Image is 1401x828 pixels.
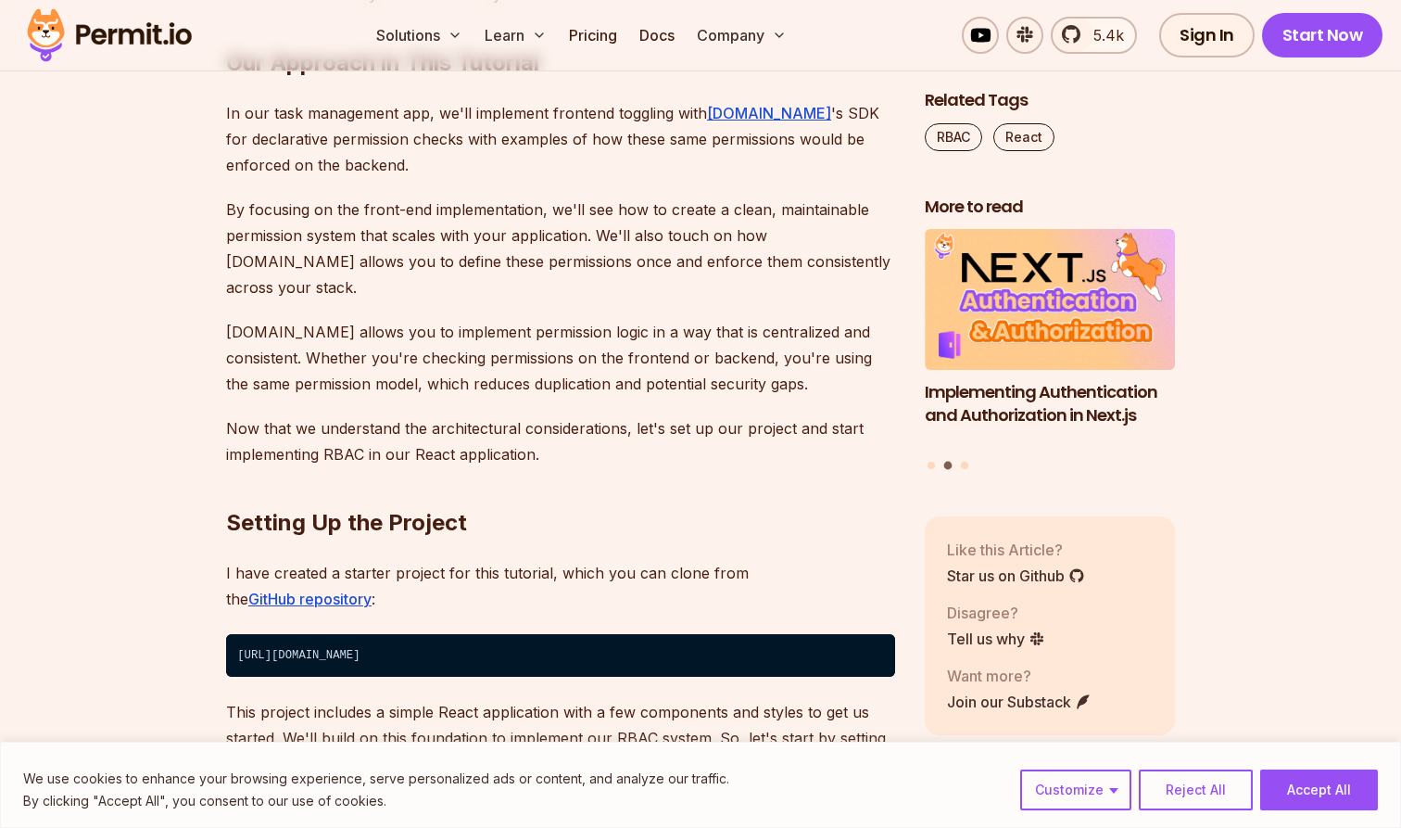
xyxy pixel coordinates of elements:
[1262,13,1383,57] a: Start Now
[226,634,895,677] code: [URL][DOMAIN_NAME]
[925,381,1175,427] h3: Implementing Authentication and Authorization in Next.js
[993,123,1054,151] a: React
[248,590,372,608] a: GitHub repository
[925,123,982,151] a: RBAC
[23,790,729,812] p: By clicking "Accept All", you consent to our use of cookies.
[226,100,895,178] p: In our task management app, we'll implement frontend toggling with 's SDK for declarative permiss...
[226,415,895,467] p: Now that we understand the architectural considerations, let's set up our project and start imple...
[1051,17,1137,54] a: 5.4k
[1139,770,1253,810] button: Reject All
[1020,770,1131,810] button: Customize
[925,230,1175,473] div: Posts
[944,462,953,470] button: Go to slide 2
[226,434,895,538] h2: Setting Up the Project
[947,565,1085,587] a: Star us on Github
[689,17,794,54] button: Company
[928,462,935,469] button: Go to slide 1
[477,17,554,54] button: Learn
[226,197,895,300] p: By focusing on the front-end implementation, we'll see how to create a clean, maintainable permis...
[226,560,895,612] p: I have created a starter project for this tutorial, which you can clone from the :
[925,230,1175,451] li: 2 of 3
[23,768,729,790] p: We use cookies to enhance your browsing experience, serve personalized ads or content, and analyz...
[632,17,682,54] a: Docs
[947,602,1045,624] p: Disagree?
[1082,24,1124,46] span: 5.4k
[707,104,831,122] a: [DOMAIN_NAME]
[369,17,470,54] button: Solutions
[562,17,625,54] a: Pricing
[226,699,895,803] p: This project includes a simple React application with a few components and styles to get us start...
[19,4,200,67] img: Permit logo
[947,665,1092,687] p: Want more?
[947,628,1045,650] a: Tell us why
[1159,13,1255,57] a: Sign In
[947,539,1085,561] p: Like this Article?
[925,89,1175,112] h2: Related Tags
[925,196,1175,219] h2: More to read
[925,230,1175,451] a: Implementing Authentication and Authorization in Next.jsImplementing Authentication and Authoriza...
[925,230,1175,371] img: Implementing Authentication and Authorization in Next.js
[226,319,895,397] p: [DOMAIN_NAME] allows you to implement permission logic in a way that is centralized and consisten...
[1260,770,1378,810] button: Accept All
[947,691,1092,713] a: Join our Substack
[961,462,968,469] button: Go to slide 3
